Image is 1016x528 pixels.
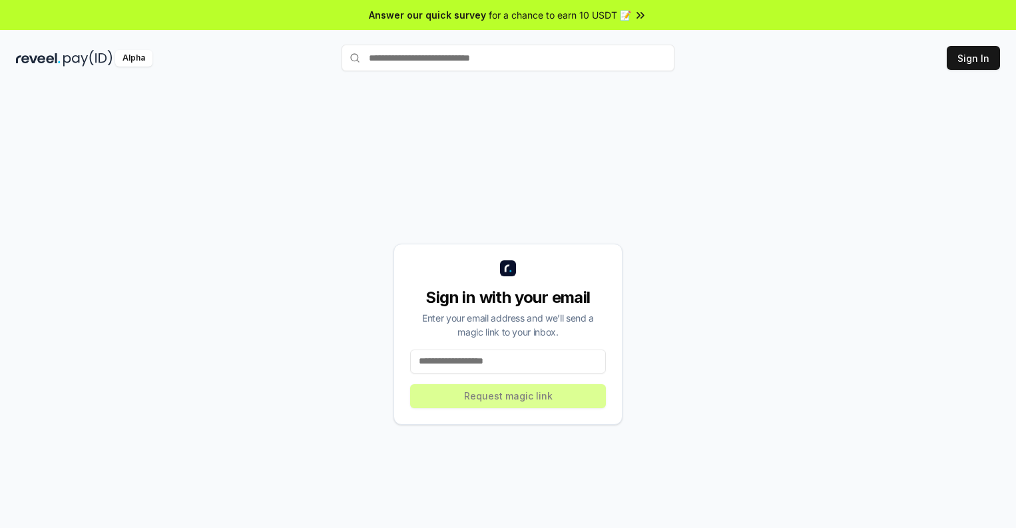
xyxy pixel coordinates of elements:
[16,50,61,67] img: reveel_dark
[63,50,113,67] img: pay_id
[115,50,152,67] div: Alpha
[410,311,606,339] div: Enter your email address and we’ll send a magic link to your inbox.
[489,8,631,22] span: for a chance to earn 10 USDT 📝
[410,287,606,308] div: Sign in with your email
[369,8,486,22] span: Answer our quick survey
[947,46,1000,70] button: Sign In
[500,260,516,276] img: logo_small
